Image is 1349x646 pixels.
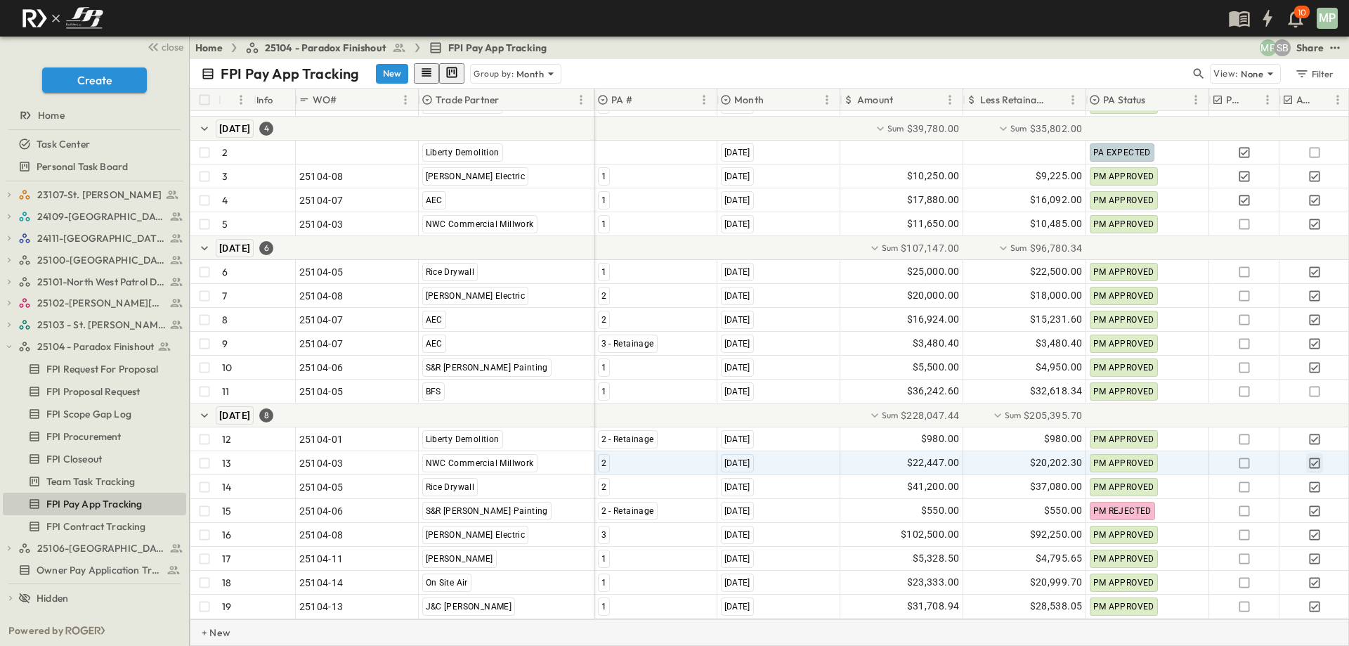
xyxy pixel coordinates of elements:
p: 10 [1298,7,1306,18]
span: PM APPROVED [1093,219,1154,229]
div: 25104 - Paradox Finishouttest [3,335,186,358]
div: 23107-St. [PERSON_NAME]test [3,183,186,206]
span: [DATE] [724,195,750,205]
span: $228,047.44 [901,408,959,422]
button: kanban view [439,63,464,84]
p: 18 [222,576,231,590]
span: $25,000.00 [907,264,960,280]
a: 24109-St. Teresa of Calcutta Parish Hall [18,207,183,226]
span: [DATE] [219,410,250,421]
span: $4,795.65 [1036,550,1083,567]
span: 1 [601,554,606,564]
span: 25104-05 [299,385,344,399]
span: [PERSON_NAME] Electric [426,530,526,540]
div: Filter [1294,66,1334,82]
div: 25103 - St. [PERSON_NAME] Phase 2test [3,314,186,336]
span: PM APPROVED [1093,434,1154,444]
div: # [219,89,254,111]
span: AEC [426,339,443,349]
span: $22,447.00 [907,455,960,471]
span: 3 [601,530,606,540]
span: $39,780.00 [907,122,960,136]
span: PM REJECTED [1093,506,1152,516]
p: AA Processed [1296,93,1315,107]
span: 2 [601,482,606,492]
button: Sort [896,92,911,108]
div: FPI Request For Proposaltest [3,358,186,380]
a: Owner Pay Application Tracking [3,560,183,580]
span: NWC Commercial Millwork [426,458,534,468]
span: [DATE] [724,363,750,373]
span: NWC Commercial Millwork [426,219,534,229]
button: Create [42,67,147,93]
div: 8 [259,408,273,422]
span: $9,225.00 [1036,168,1083,184]
div: Monica Pruteanu (mpruteanu@fpibuilders.com) [1260,39,1277,56]
span: 25100-Vanguard Prep School [37,253,166,267]
span: FPI Contract Tracking [46,519,146,534]
span: 2 [601,458,606,468]
span: PM APPROVED [1093,530,1154,540]
span: 24109-St. Teresa of Calcutta Parish Hall [37,209,166,224]
span: 25104-03 [299,217,344,231]
span: Rice Drywall [426,482,475,492]
span: [DATE] [724,315,750,325]
span: $205,395.70 [1024,408,1082,422]
span: Owner Pay Application Tracking [37,563,161,577]
span: PM APPROVED [1093,339,1154,349]
span: Home [38,108,65,122]
span: [DATE] [724,482,750,492]
span: 25104-08 [299,169,344,183]
span: 25104-14 [299,576,344,590]
span: $10,485.00 [1030,216,1083,232]
span: S&R [PERSON_NAME] Painting [426,363,548,373]
div: FPI Scope Gap Logtest [3,403,186,425]
span: $16,924.00 [907,311,960,328]
div: 24111-[GEOGRAPHIC_DATA]test [3,227,186,250]
span: PM APPROVED [1093,578,1154,588]
button: Sort [1149,92,1164,108]
button: Menu [819,91,835,108]
span: $32,618.34 [1030,383,1083,399]
span: 1 [601,387,606,396]
div: table view [414,63,464,84]
span: FPI Closeout [46,452,102,466]
span: 1 [601,267,606,277]
span: $20,202.30 [1030,455,1083,471]
span: $96,780.34 [1030,241,1083,255]
span: $15,231.60 [1030,311,1083,328]
span: S&R [PERSON_NAME] Painting [426,506,548,516]
span: PM APPROVED [1093,291,1154,301]
div: 4 [259,122,273,136]
span: [DATE] [724,434,750,444]
p: + New [202,626,210,640]
p: Month [734,93,764,107]
span: Liberty Demolition [426,434,500,444]
div: Team Task Trackingtest [3,470,186,493]
span: Task Center [37,137,90,151]
span: $550.00 [921,503,960,519]
span: J&C [PERSON_NAME] [426,602,512,612]
span: [DATE] [219,243,250,254]
a: FPI Pay App Tracking [3,494,183,514]
p: PA Status [1103,93,1146,107]
p: 19 [222,600,231,614]
span: $3,480.40 [1036,335,1083,351]
button: Sort [635,92,651,108]
p: 14 [222,480,231,494]
a: 25106-St. Andrews Parking Lot [18,538,183,558]
span: BFS [426,387,441,396]
span: 25102-Christ The Redeemer Anglican Church [37,296,166,310]
button: close [141,37,186,56]
p: 5 [222,217,228,231]
span: AEC [426,315,443,325]
span: AEC [426,195,443,205]
span: [DATE] [724,339,750,349]
span: 1 [601,172,606,181]
span: $4,950.00 [1036,359,1083,375]
span: PM APPROVED [1093,363,1154,373]
span: 1 [601,578,606,588]
a: 25104 - Paradox Finishout [245,41,406,55]
button: row view [414,63,439,84]
p: 8 [222,313,228,327]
